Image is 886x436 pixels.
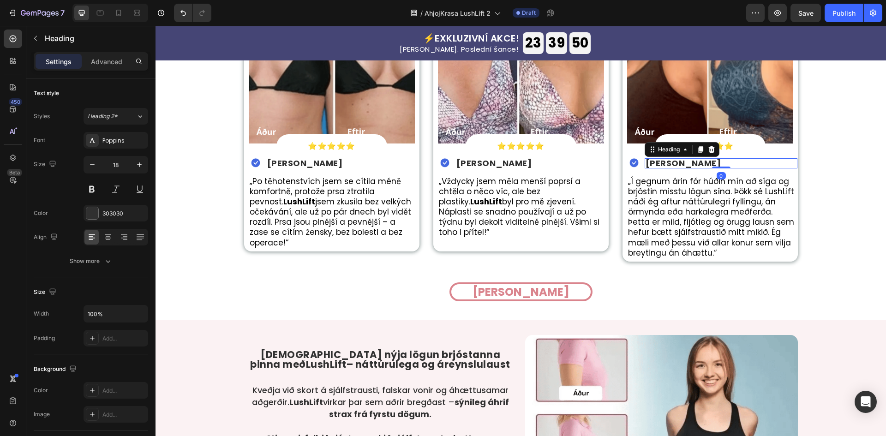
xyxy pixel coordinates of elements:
[489,132,642,143] h2: Rich Text Editor. Editing area: main
[34,363,78,376] div: Background
[34,209,48,217] div: Color
[88,112,118,120] span: Heading 2*
[134,370,168,382] strong: LushLift
[34,310,49,318] div: Width
[9,98,22,106] div: 450
[420,8,423,18] span: /
[94,358,356,394] p: Kveðja við skort á sjálfstrausti, falskar vonir og áhættusamar aðgerðir. virkar þar sem aðrir bre...
[34,410,50,418] div: Image
[156,26,886,436] iframe: Design area
[102,334,146,343] div: Add...
[855,391,877,413] div: Open Intercom Messenger
[531,115,578,125] span: ⭐️⭐️⭐️⭐️⭐️
[341,115,389,125] span: ⭐️⭐️⭐️⭐️⭐️
[301,133,452,142] p: ⁠⁠⁠⁠⁠⁠⁠
[294,257,437,275] a: [PERSON_NAME]
[34,334,55,342] div: Padding
[282,149,450,223] div: Rich Text Editor. Editing area: main
[34,286,58,299] div: Size
[34,253,148,269] button: Show more
[285,132,294,142] img: gempages_578032762192134844-7b74e662-3b24-437f-9e35-5190f3de7069.webp
[790,4,821,22] button: Save
[490,131,566,143] strong: [PERSON_NAME]
[111,406,339,430] strong: Stinnari, fyllri brjóst og aukið sjálfstraust – þetta eru raunveruleg áhrif.
[501,119,526,128] div: Heading
[832,8,856,18] div: Publish
[102,387,146,395] div: Add...
[84,305,148,322] input: Auto
[34,231,60,244] div: Align
[102,137,146,145] div: Poppins
[283,150,449,212] p: „Vždycky jsem měla menší poprsí a chtěla o něco víc, ale bez plastiky. byl pro mě zjevení. Náplas...
[7,169,22,176] div: Beta
[473,150,639,232] p: „Í gegnum árin fór húðin mín að síga og brjóstin misstu lögun sína. Þökk sé LushLift náði ég aftu...
[174,370,353,394] strong: sýnileg áhrif strax frá fyrstu dögum.
[34,112,50,120] div: Styles
[798,9,814,17] span: Save
[174,4,211,22] div: Undo/Redo
[425,8,491,18] span: AhjojKrasa LushLift 2
[315,170,347,181] strong: LushLift
[45,33,144,44] p: Heading
[317,259,414,273] p: [PERSON_NAME]
[474,132,483,142] img: gempages_578032762192134844-7b74e662-3b24-437f-9e35-5190f3de7069.webp
[34,136,45,144] div: Font
[84,108,148,125] button: Heading 2*
[301,131,377,143] strong: [PERSON_NAME]
[34,158,58,171] div: Size
[561,146,570,154] div: 0
[102,209,146,218] div: 303030
[46,57,72,66] p: Settings
[91,57,122,66] p: Advanced
[4,4,69,22] button: 7
[150,332,191,345] strong: LushLift
[825,4,863,22] button: Publish
[89,323,361,344] h2: [DEMOGRAPHIC_DATA] nýja lögun brjóstanna þinna með – náttúrulega og áreynslulaust
[34,386,48,394] div: Color
[60,7,65,18] p: 7
[34,89,59,97] div: Text style
[522,9,536,17] span: Draft
[102,411,146,419] div: Add...
[70,257,113,266] div: Show more
[300,132,453,143] h2: Rich Text Editor. Editing area: main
